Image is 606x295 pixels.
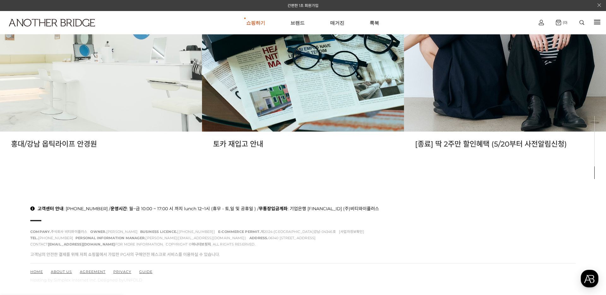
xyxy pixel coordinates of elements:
[42,200,81,216] a: 대화
[98,209,105,214] span: 설정
[30,205,576,211] p: : [PHONE_NUMBER] / : 월~금 10:00 ~ 17:00 시 까지 lunch 12~1시 (휴무 - 토,일 및 공휴일 ) / : 기업은행 [FINANCIAL_ID]...
[30,269,43,274] a: HOME
[556,20,567,25] a: (0)
[192,242,211,246] strong: 어나더브릿지
[30,229,51,234] strong: COMPANY.
[561,20,567,25] span: (0)
[30,236,38,240] strong: TEL.
[30,229,89,234] span: 주식회사 비티와이플러스
[290,11,305,34] a: 브랜드
[9,19,95,26] img: logo
[330,11,344,34] a: 매거진
[140,229,177,234] strong: BUSINESS LICENCE.
[2,200,42,216] a: 홈
[249,236,318,240] span: 06140 [STREET_ADDRESS]
[30,277,576,282] p: Hosting by Simplex Internet Inc. Designed by
[51,269,72,274] a: ABOUT US
[246,11,265,34] a: 쇼핑하기
[259,206,288,211] strong: 무통장입금계좌
[58,210,65,215] span: 대화
[218,229,338,234] span: 제2024-[GEOGRAPHIC_DATA]강남-04346호
[579,20,584,25] img: search
[140,229,217,234] span: [[PHONE_NUMBER]]
[75,236,146,240] strong: PERSONAL INFORMATION MANAGER.
[90,229,140,234] span: [PERSON_NAME]
[20,209,24,214] span: 홈
[30,236,75,240] span: [PHONE_NUMBER]
[139,269,152,274] a: GUIDE
[370,11,379,34] a: 룩북
[11,138,191,148] p: 홍대/강남 옵틱라이프 안경원
[288,3,318,8] a: 간편한 1초 회원가입
[539,20,544,25] img: cart
[3,19,94,42] a: logo
[110,206,127,211] strong: 운영시간
[556,20,561,25] img: cart
[124,277,142,282] a: UNFOLD
[249,236,268,240] strong: ADDRESS.
[81,200,121,216] a: 설정
[90,229,106,234] strong: OWNER.
[30,251,576,257] p: 고객님의 안전한 결제를 위해 저희 쇼핑몰에서 가입한 PG사의 구매안전 에스크로 서비스를 이용하실 수 있습니다.
[218,229,261,234] strong: E-COMMERCE PERMIT.
[38,206,63,211] strong: 고객센터 안내
[339,229,364,234] a: [사업자정보확인]
[48,242,115,246] a: [EMAIL_ADDRESS][DOMAIN_NAME]
[30,242,166,246] span: CONTACT FOR MORE INFORMATION.
[213,138,393,148] p: 토카 재입고 안내
[113,269,131,274] a: PRIVACY
[415,138,595,148] p: [종료] 딱 2주만 할인혜택 (5/20부터 사전알림신청)
[80,269,105,274] a: AGREEMENT
[166,242,258,246] span: COPYRIGHT © . ALL RIGHTS RESERVED.
[146,236,246,240] a: [PERSON_NAME]([EMAIL_ADDRESS][DOMAIN_NAME])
